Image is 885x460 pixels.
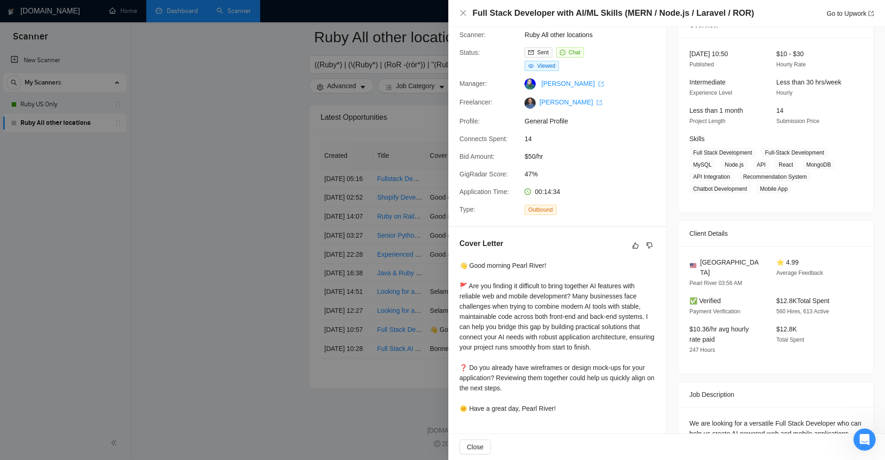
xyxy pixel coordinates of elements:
[689,135,705,143] span: Skills
[853,428,876,451] iframe: Intercom live chat
[630,240,641,251] button: like
[689,107,743,114] span: Less than 1 month
[459,206,475,213] span: Type:
[826,10,874,17] a: Go to Upworkexport
[472,7,754,19] h4: Full Stack Developer with AI/ML Skills (MERN / Node.js / Laravel / ROR)
[776,308,829,315] span: 560 Hires, 613 Active
[775,160,797,170] span: React
[689,308,740,315] span: Payment Verification
[689,160,715,170] span: MySQL
[524,169,664,179] span: 47%
[524,134,664,144] span: 14
[537,63,555,69] span: Viewed
[689,148,756,158] span: Full Stack Development
[689,347,715,353] span: 247 Hours
[467,442,484,452] span: Close
[459,135,508,143] span: Connects Spent:
[459,153,495,160] span: Bid Amount:
[689,325,749,343] span: $10.36/hr avg hourly rate paid
[459,117,480,125] span: Profile:
[689,297,721,305] span: ✅ Verified
[756,184,791,194] span: Mobile App
[690,262,696,269] img: 🇺🇸
[524,30,664,40] span: Ruby All other locations
[776,90,793,96] span: Hourly
[802,160,834,170] span: MongoDB
[560,50,565,55] span: message
[776,297,829,305] span: $12.8K Total Spent
[459,260,655,414] div: 👋 Good morning Pearl River! 🚩 Are you finding it difficult to bring together AI features with rel...
[700,257,761,278] span: [GEOGRAPHIC_DATA]
[459,188,509,195] span: Application Time:
[459,238,503,249] h5: Cover Letter
[569,49,580,56] span: Chat
[644,240,655,251] button: dislike
[689,221,862,246] div: Client Details
[689,184,751,194] span: Chatbot Development
[776,259,799,266] span: ⭐ 4.99
[721,160,747,170] span: Node.js
[597,100,602,105] span: export
[689,280,742,286] span: Pearl River 03:56 AM
[524,205,557,215] span: Outbound
[524,151,664,162] span: $50/hr
[528,50,534,55] span: mail
[459,9,467,17] span: close
[537,49,549,56] span: Sent
[539,98,602,106] a: [PERSON_NAME] export
[776,325,797,333] span: $12.8K
[776,337,804,343] span: Total Spent
[541,80,604,87] a: [PERSON_NAME] export
[528,63,534,69] span: eye
[776,118,819,124] span: Submission Price
[689,78,726,86] span: Intermediate
[459,80,487,87] span: Manager:
[535,188,560,195] span: 00:14:34
[689,118,725,124] span: Project Length
[753,160,769,170] span: API
[524,188,531,195] span: clock-circle
[776,50,804,58] span: $10 - $30
[459,98,492,106] span: Freelancer:
[689,172,734,182] span: API Integration
[598,81,604,87] span: export
[646,242,653,249] span: dislike
[459,9,467,17] button: Close
[689,50,728,58] span: [DATE] 10:50
[776,107,784,114] span: 14
[739,172,810,182] span: Recommendation System
[459,49,480,56] span: Status:
[459,170,508,178] span: GigRadar Score:
[776,78,841,86] span: Less than 30 hrs/week
[632,242,639,249] span: like
[524,97,536,109] img: c1Q7O-tEjht1dvy7r9Ak-GVeSkF-dZh6vVrk_n-S5-bm6IeD8nsUNf9C7zEX2ii3qL
[524,116,664,126] span: General Profile
[459,440,491,454] button: Close
[776,61,806,68] span: Hourly Rate
[689,382,862,407] div: Job Description
[868,11,874,16] span: export
[776,270,823,276] span: Average Feedback
[459,31,485,39] span: Scanner:
[689,90,732,96] span: Experience Level
[761,148,828,158] span: Full-Stack Development
[689,61,714,68] span: Published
